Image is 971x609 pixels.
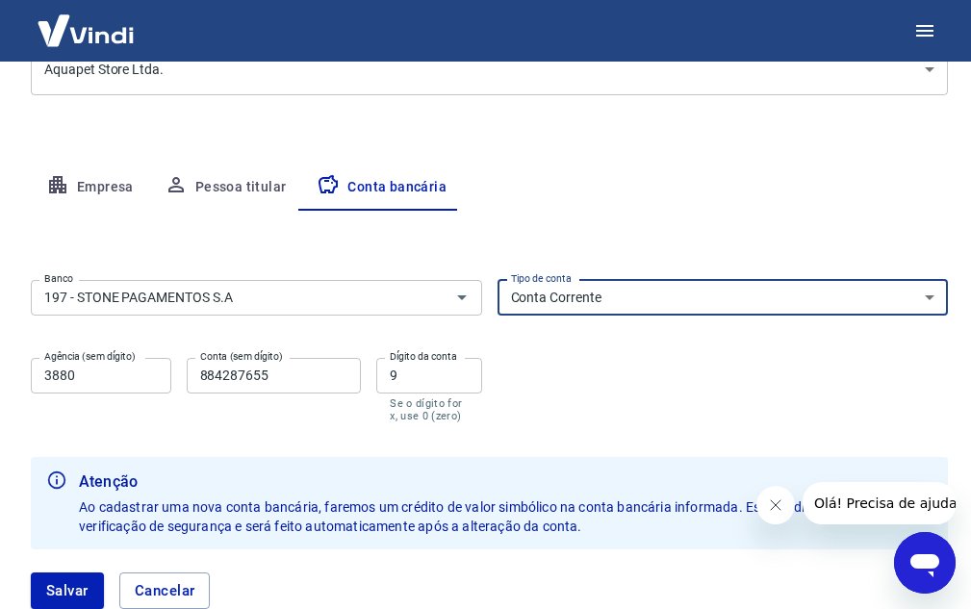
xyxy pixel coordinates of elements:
[119,572,211,609] button: Cancelar
[301,165,462,211] button: Conta bancária
[12,13,162,29] span: Olá! Precisa de ajuda?
[149,165,302,211] button: Pessoa titular
[79,470,933,494] b: Atenção
[511,271,572,286] label: Tipo de conta
[31,572,104,609] button: Salvar
[756,486,795,524] iframe: Fechar mensagem
[200,349,283,364] label: Conta (sem dígito)
[448,284,475,311] button: Abrir
[44,349,136,364] label: Agência (sem dígito)
[31,44,948,95] div: Aquapet Store Ltda.
[390,349,457,364] label: Dígito da conta
[894,532,956,594] iframe: Botão para abrir a janela de mensagens
[390,397,468,422] p: Se o dígito for x, use 0 (zero)
[44,271,73,286] label: Banco
[803,482,956,524] iframe: Mensagem da empresa
[79,499,910,534] span: Ao cadastrar uma nova conta bancária, faremos um crédito de valor simbólico na conta bancária inf...
[23,1,148,60] img: Vindi
[31,165,149,211] button: Empresa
